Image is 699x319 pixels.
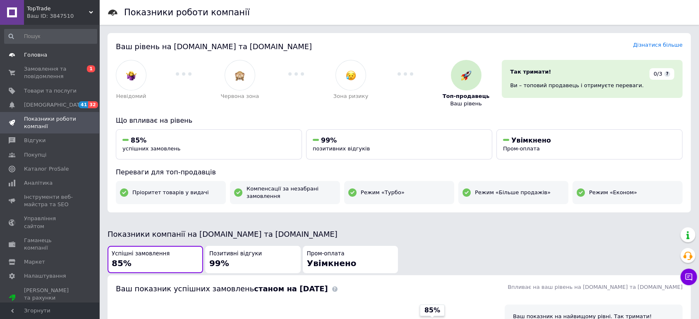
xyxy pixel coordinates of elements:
[116,168,216,176] span: Переваги для топ-продавців
[589,189,637,196] span: Режим «Економ»
[24,237,77,252] span: Гаманець компанії
[88,101,98,108] span: 32
[496,129,682,159] button: УвімкненоПром-оплата
[24,151,46,159] span: Покупці
[235,70,245,81] img: :see_no_evil:
[303,246,398,274] button: Пром-оплатаУвімкнено
[254,284,328,293] b: станом на [DATE]
[306,129,492,159] button: 99%позитивних відгуків
[507,284,682,290] span: Впливає на ваш рівень на [DOMAIN_NAME] та [DOMAIN_NAME]
[24,272,66,280] span: Налаштування
[313,145,370,152] span: позитивних відгуків
[27,5,89,12] span: TopTrade
[461,70,471,81] img: :rocket:
[24,302,77,309] div: Prom топ
[510,69,551,75] span: Так тримати!
[307,250,345,258] span: Пром-оплата
[24,115,77,130] span: Показники роботи компанії
[443,93,490,100] span: Топ-продавець
[346,70,356,81] img: :disappointed_relieved:
[633,42,682,48] a: Дізнатися більше
[209,258,229,268] span: 99%
[79,101,88,108] span: 41
[209,250,262,258] span: Позитивні відгуки
[112,258,132,268] span: 85%
[424,306,440,315] span: 85%
[116,42,312,51] span: Ваш рівень на [DOMAIN_NAME] та [DOMAIN_NAME]
[24,258,45,266] span: Маркет
[475,189,551,196] span: Режим «Більше продажів»
[24,101,85,109] span: [DEMOGRAPHIC_DATA]
[116,93,146,100] span: Невідомий
[321,136,337,144] span: 99%
[112,250,170,258] span: Успішні замовлення
[510,82,674,89] div: Ви – топовий продавець і отримуєте переваги.
[664,71,670,77] span: ?
[124,7,250,17] h1: Показники роботи компанії
[122,145,180,152] span: успішних замовлень
[131,136,146,144] span: 85%
[108,246,203,274] button: Успішні замовлення85%
[24,65,77,80] span: Замовлення та повідомлення
[24,87,77,95] span: Товари та послуги
[132,189,209,196] span: Пріоритет товарів у видачі
[221,93,259,100] span: Червона зона
[24,137,45,144] span: Відгуки
[4,29,97,44] input: Пошук
[503,145,540,152] span: Пром-оплата
[24,179,53,187] span: Аналітика
[649,68,674,80] div: 0/3
[511,136,551,144] span: Увімкнено
[116,117,192,124] span: Що впливає на рівень
[116,284,328,293] span: Ваш показник успішних замовлень
[680,269,697,285] button: Чат з покупцем
[205,246,301,274] button: Позитивні відгуки99%
[27,12,99,20] div: Ваш ID: 3847510
[333,93,369,100] span: Зона ризику
[126,70,136,81] img: :woman-shrugging:
[116,129,302,159] button: 85%успішних замовлень
[361,189,405,196] span: Режим «Турбо»
[247,185,336,200] span: Компенсації за незабрані замовлення
[24,215,77,230] span: Управління сайтом
[24,287,77,309] span: [PERSON_NAME] та рахунки
[450,100,482,107] span: Ваш рівень
[24,193,77,208] span: Інструменти веб-майстра та SEO
[24,51,47,59] span: Головна
[24,165,69,173] span: Каталог ProSale
[307,258,357,268] span: Увімкнено
[87,65,95,72] span: 1
[108,230,338,238] span: Показники компанії на [DOMAIN_NAME] та [DOMAIN_NAME]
